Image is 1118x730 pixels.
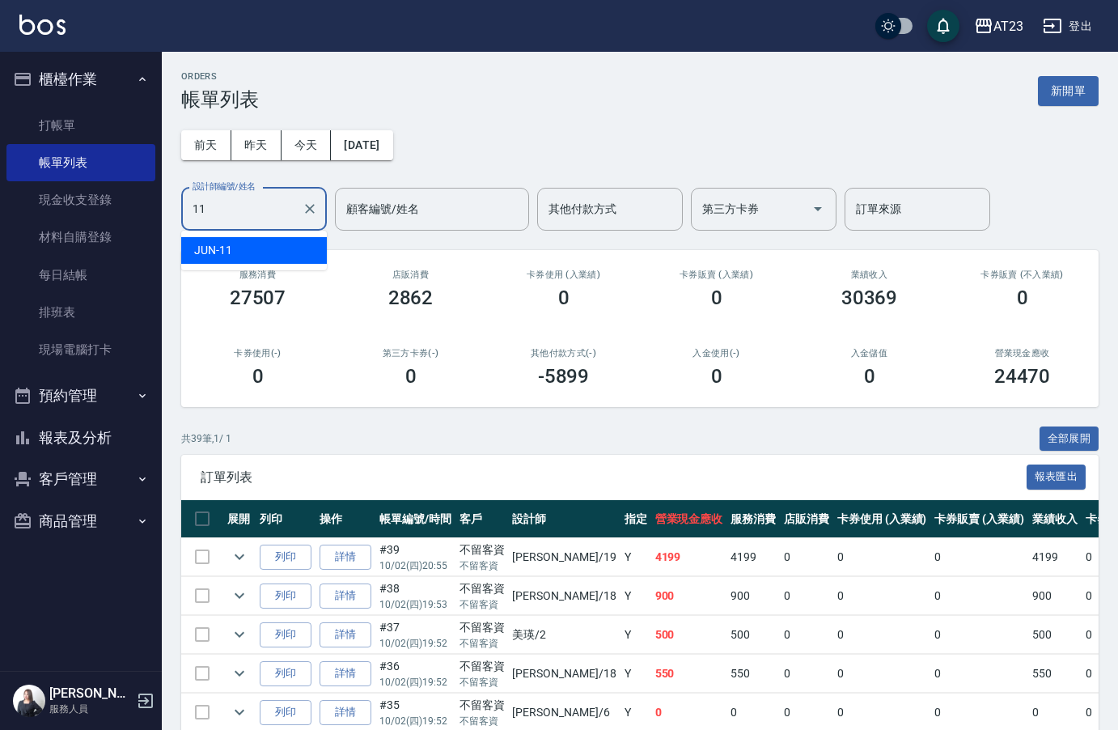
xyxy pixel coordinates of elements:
[6,58,155,100] button: 櫃檯作業
[651,577,727,615] td: 900
[620,655,651,693] td: Y
[260,622,311,647] button: 列印
[659,270,773,280] h2: 卡券販賣 (入業績)
[864,365,875,388] h3: 0
[1017,286,1028,309] h3: 0
[201,270,315,280] h3: 服務消費
[6,417,155,459] button: 報表及分析
[930,538,1028,576] td: 0
[6,331,155,368] a: 現場電腦打卡
[538,365,590,388] h3: -5899
[227,545,252,569] button: expand row
[260,661,311,686] button: 列印
[965,348,1079,359] h2: 營業現金應收
[282,130,332,160] button: 今天
[375,538,455,576] td: #39
[508,500,620,538] th: 設計師
[1028,577,1082,615] td: 900
[227,700,252,724] button: expand row
[6,257,155,294] a: 每日結帳
[49,685,132,702] h5: [PERSON_NAME]
[227,584,252,608] button: expand row
[620,577,651,615] td: Y
[993,16,1023,36] div: AT23
[805,196,831,222] button: Open
[181,130,231,160] button: 前天
[459,597,505,612] p: 不留客資
[651,500,727,538] th: 營業現金應收
[651,616,727,654] td: 500
[780,577,833,615] td: 0
[227,661,252,685] button: expand row
[227,622,252,647] button: expand row
[375,577,455,615] td: #38
[965,270,1079,280] h2: 卡券販賣 (不入業績)
[375,655,455,693] td: #36
[354,270,468,280] h2: 店販消費
[780,500,833,538] th: 店販消費
[930,655,1028,693] td: 0
[6,458,155,500] button: 客戶管理
[930,577,1028,615] td: 0
[6,500,155,542] button: 商品管理
[459,675,505,690] p: 不留客資
[508,538,620,576] td: [PERSON_NAME] /19
[256,500,315,538] th: 列印
[201,348,315,359] h2: 卡券使用(-)
[223,500,256,538] th: 展開
[780,655,833,693] td: 0
[833,500,931,538] th: 卡券使用 (入業績)
[833,538,931,576] td: 0
[726,538,780,576] td: 4199
[375,500,455,538] th: 帳單編號/時間
[506,348,620,359] h2: 其他付款方式(-)
[833,655,931,693] td: 0
[620,616,651,654] td: Y
[994,365,1051,388] h3: 24470
[49,702,132,716] p: 服務人員
[405,365,417,388] h3: 0
[812,270,926,280] h2: 業績收入
[230,286,286,309] h3: 27507
[252,365,264,388] h3: 0
[331,130,392,160] button: [DATE]
[320,584,371,609] a: 詳情
[13,685,45,717] img: Person
[1038,83,1099,98] a: 新開單
[726,577,780,615] td: 900
[260,584,311,609] button: 列印
[459,697,505,714] div: 不留客資
[388,286,434,309] h3: 2862
[181,431,231,446] p: 共 39 筆, 1 / 1
[19,15,66,35] img: Logo
[833,616,931,654] td: 0
[459,558,505,573] p: 不留客資
[508,616,620,654] td: 美瑛 /2
[194,242,232,259] span: JUN -11
[659,348,773,359] h2: 入金使用(-)
[181,71,259,82] h2: ORDERS
[1027,469,1086,484] a: 報表匯出
[459,541,505,558] div: 不留客資
[181,88,259,111] h3: 帳單列表
[379,675,451,690] p: 10/02 (四) 19:52
[320,700,371,725] a: 詳情
[375,616,455,654] td: #37
[379,714,451,728] p: 10/02 (四) 19:52
[651,655,727,693] td: 550
[1040,427,1099,452] button: 全部展開
[379,636,451,651] p: 10/02 (四) 19:52
[320,622,371,647] a: 詳情
[6,294,155,331] a: 排班表
[711,365,722,388] h3: 0
[459,658,505,675] div: 不留客資
[726,616,780,654] td: 500
[299,197,321,220] button: Clear
[1038,76,1099,106] button: 新開單
[833,577,931,615] td: 0
[968,10,1030,43] button: AT23
[780,538,833,576] td: 0
[6,181,155,219] a: 現金收支登錄
[455,500,509,538] th: 客戶
[726,655,780,693] td: 550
